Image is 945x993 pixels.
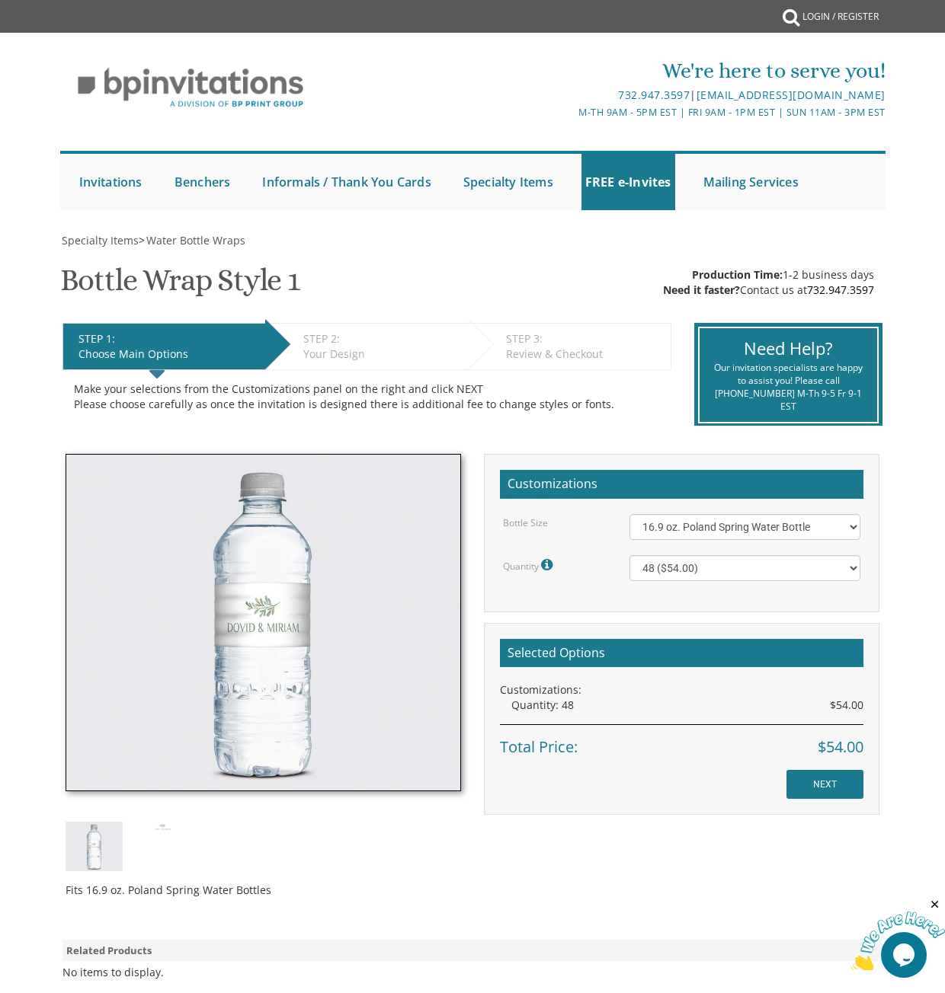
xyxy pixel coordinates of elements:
div: Quantity: 48 [511,698,863,713]
a: Mailing Services [700,154,802,210]
h2: Selected Options [500,639,863,668]
img: BP Invitation Loft [60,56,322,120]
a: Specialty Items [60,233,139,247]
span: Production Time: [692,267,783,282]
h2: Customizations [500,470,863,499]
span: $54.00 [830,698,863,713]
div: M-Th 9am - 5pm EST | Fri 9am - 1pm EST | Sun 11am - 3pm EST [336,104,886,120]
input: NEXT [786,770,863,799]
div: Total Price: [500,724,863,758]
span: $54.00 [818,736,863,758]
span: Need it faster? [663,283,740,297]
span: Specialty Items [62,233,139,247]
span: Water Bottle Wraps [146,233,245,247]
a: [EMAIL_ADDRESS][DOMAIN_NAME] [697,88,886,102]
a: Water Bottle Wraps [145,233,245,247]
a: Informals / Thank You Cards [258,154,434,210]
div: STEP 1: [78,331,258,346]
div: Need Help? [711,337,865,360]
div: Related Products [62,940,883,962]
h1: Bottle Wrap Style 1 [60,263,300,308]
img: bottle-style1.jpg [66,454,461,791]
label: Quantity [503,555,556,575]
div: STEP 3: [506,331,662,346]
a: 732.947.3597 [807,283,874,297]
div: Our invitation specialists are happy to assist you! Please call [PHONE_NUMBER] M-Th 9-5 Fr 9-1 EST [711,361,865,413]
div: Make your selections from the Customizations panel on the right and click NEXT Please choose care... [74,382,659,412]
div: 1-2 business days Contact us at [663,267,874,298]
div: We're here to serve you! [336,56,886,86]
div: No items to display. [62,965,164,980]
a: FREE e-Invites [581,154,675,210]
a: Benchers [171,154,235,210]
div: | [336,86,886,104]
div: Fits 16.9 oz. Poland Spring Water Bottles [66,871,461,898]
a: 732.947.3597 [618,88,690,102]
div: STEP 2: [303,331,460,346]
img: bottle-style1.jpg [66,822,123,870]
label: Bottle Size [503,516,548,529]
div: Your Design [303,346,460,362]
img: strip1.jpg [134,822,191,832]
iframe: chat widget [850,898,945,970]
a: Invitations [75,154,146,210]
div: Customizations: [500,682,863,698]
a: Specialty Items [460,154,557,210]
span: > [139,233,245,247]
div: Choose Main Options [78,346,258,362]
div: Review & Checkout [506,346,662,362]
